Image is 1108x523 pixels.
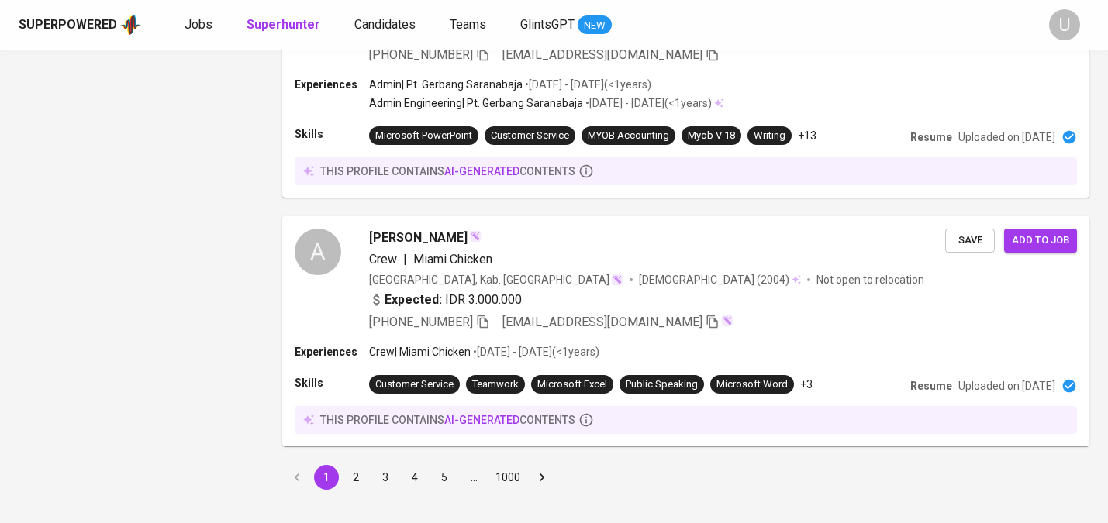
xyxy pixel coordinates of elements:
[502,315,702,329] span: [EMAIL_ADDRESS][DOMAIN_NAME]
[1049,9,1080,40] div: U
[375,129,472,143] div: Microsoft PowerPoint
[369,344,471,360] p: Crew | Miami Chicken
[502,47,702,62] span: [EMAIL_ADDRESS][DOMAIN_NAME]
[402,465,427,490] button: Go to page 4
[403,250,407,269] span: |
[958,129,1055,145] p: Uploaded on [DATE]
[369,229,468,247] span: [PERSON_NAME]
[295,126,369,142] p: Skills
[295,229,341,275] div: A
[185,17,212,32] span: Jobs
[385,291,442,309] b: Expected:
[530,465,554,490] button: Go to next page
[354,15,419,35] a: Candidates
[491,129,569,143] div: Customer Service
[537,377,607,392] div: Microsoft Excel
[471,344,599,360] p: • [DATE] - [DATE] ( <1 years )
[369,252,397,267] span: Crew
[945,229,995,253] button: Save
[910,129,952,145] p: Resume
[469,230,482,243] img: magic_wand.svg
[19,16,117,34] div: Superpowered
[354,17,416,32] span: Candidates
[369,291,522,309] div: IDR 3.000.000
[369,95,583,111] p: Admin Engineering | Pt. Gerbang Saranabaja
[639,272,801,287] div: (2004)
[491,465,525,490] button: Go to page 1000
[282,216,1089,446] a: A[PERSON_NAME]Crew|Miami Chicken[GEOGRAPHIC_DATA], Kab. [GEOGRAPHIC_DATA][DEMOGRAPHIC_DATA] (2004...
[523,77,651,92] p: • [DATE] - [DATE] ( <1 years )
[688,129,735,143] div: Myob V 18
[343,465,368,490] button: Go to page 2
[910,378,952,394] p: Resume
[295,77,369,92] p: Experiences
[369,47,473,62] span: [PHONE_NUMBER]
[413,252,492,267] span: Miami Chicken
[373,465,398,490] button: Go to page 3
[369,77,523,92] p: Admin | Pt. Gerbang Saranabaja
[369,272,623,287] div: [GEOGRAPHIC_DATA], Kab. [GEOGRAPHIC_DATA]
[120,13,141,36] img: app logo
[369,315,473,329] span: [PHONE_NUMBER]
[583,95,712,111] p: • [DATE] - [DATE] ( <1 years )
[626,377,698,392] div: Public Speaking
[520,15,612,35] a: GlintsGPT NEW
[754,129,785,143] div: Writing
[295,344,369,360] p: Experiences
[953,232,987,249] span: Save
[19,13,141,36] a: Superpoweredapp logo
[320,412,575,428] p: this profile contains contents
[461,470,486,485] div: …
[432,465,457,490] button: Go to page 5
[450,17,486,32] span: Teams
[375,377,454,392] div: Customer Service
[444,165,519,177] span: AI-generated
[958,378,1055,394] p: Uploaded on [DATE]
[611,274,623,286] img: magic_wand.svg
[450,15,489,35] a: Teams
[798,128,816,143] p: +13
[282,465,557,490] nav: pagination navigation
[721,315,733,327] img: magic_wand.svg
[472,377,519,392] div: Teamwork
[295,375,369,391] p: Skills
[520,17,575,32] span: GlintsGPT
[444,414,519,426] span: AI-generated
[716,377,788,392] div: Microsoft Word
[578,18,612,33] span: NEW
[314,465,339,490] button: page 1
[1012,232,1069,249] span: Add to job
[185,15,216,35] a: Jobs
[247,17,320,32] b: Superhunter
[639,272,757,287] span: [DEMOGRAPHIC_DATA]
[320,163,575,179] p: this profile contains contents
[247,15,323,35] a: Superhunter
[588,129,669,143] div: MYOB Accounting
[800,377,813,392] p: +3
[1004,229,1077,253] button: Add to job
[816,272,924,287] p: Not open to relocation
